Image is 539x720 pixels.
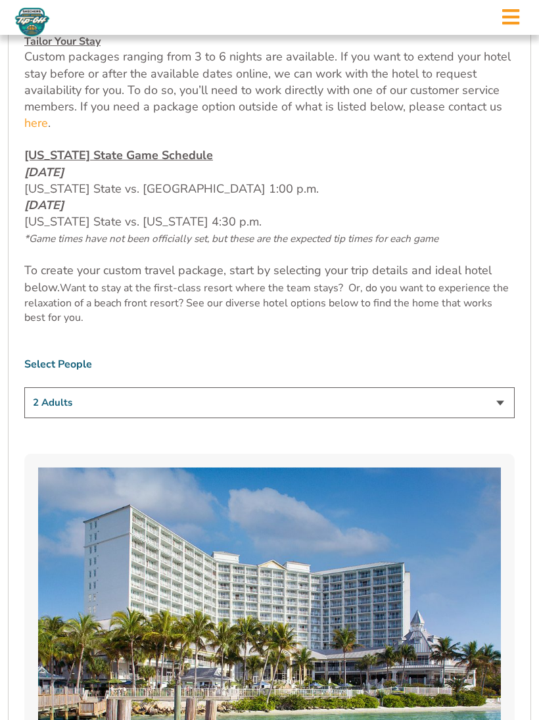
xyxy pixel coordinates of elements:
[24,197,64,212] em: [DATE]
[24,164,64,180] em: [DATE]
[24,231,438,245] span: *Game times have not been officially set, but these are the expected tip times for each game
[24,114,48,131] a: here
[13,7,51,36] img: Fort Myers Tip-Off
[24,48,511,114] span: Custom packages ranging from 3 to 6 nights are available. If you want to extend your hotel stay b...
[48,114,51,130] span: .
[24,356,515,371] label: Select People
[24,262,515,324] p: Want to stay at the first-class resort where the team stays? Or, do you want to experience the re...
[24,262,492,294] span: To create your custom travel package, start by selecting your trip details and ideal hotel below.
[24,34,101,48] u: Tailor Your Stay
[24,164,438,246] span: [US_STATE] State vs. [GEOGRAPHIC_DATA] 1:00 p.m. [US_STATE] State vs. [US_STATE] 4:30 p.m.
[24,147,213,162] span: [US_STATE] State Game Schedule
